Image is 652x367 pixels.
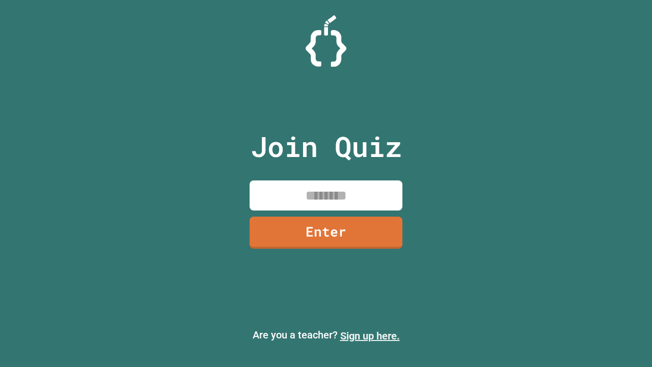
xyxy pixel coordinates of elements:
a: Enter [250,217,402,249]
iframe: chat widget [609,326,642,357]
p: Are you a teacher? [8,327,644,344]
iframe: chat widget [567,282,642,325]
img: Logo.svg [306,15,346,67]
a: Sign up here. [340,330,400,342]
p: Join Quiz [251,125,402,168]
